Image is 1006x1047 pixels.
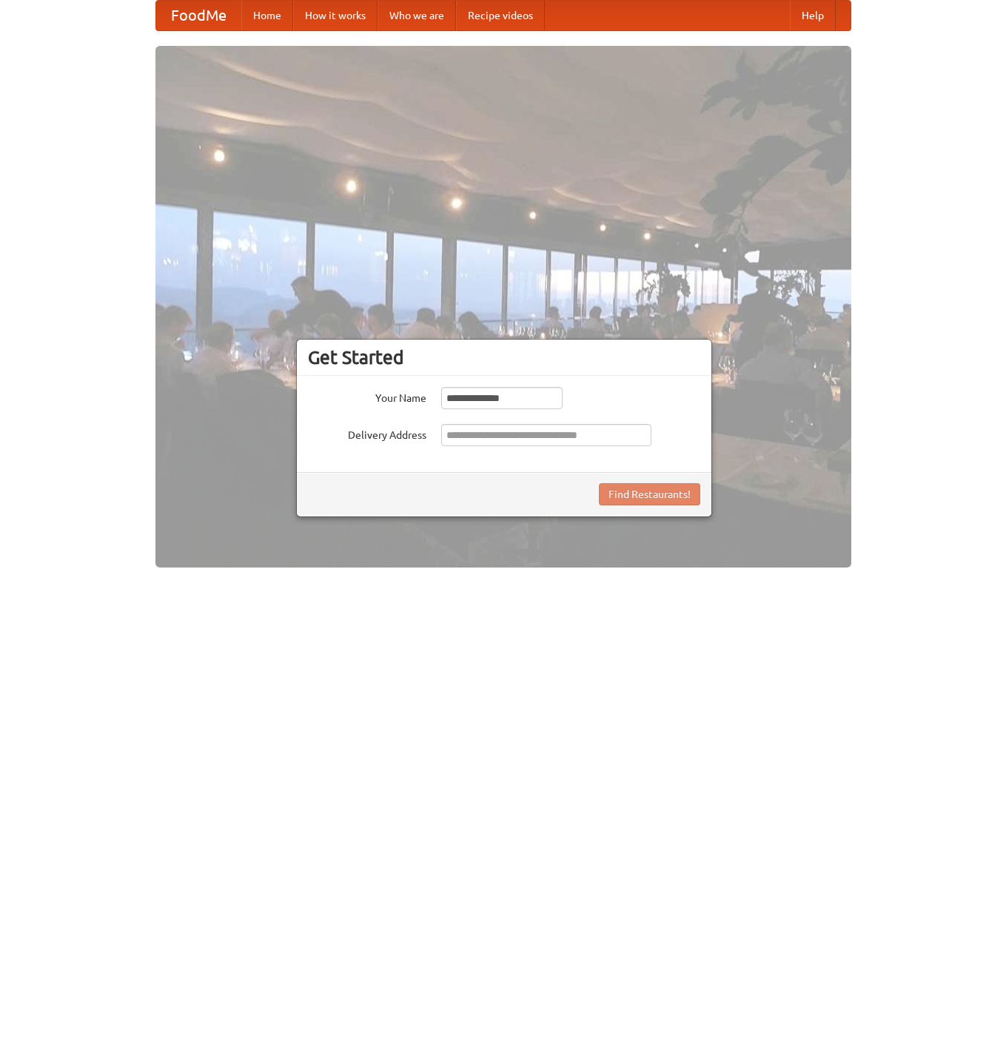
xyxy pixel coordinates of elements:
[378,1,456,30] a: Who we are
[241,1,293,30] a: Home
[308,346,700,368] h3: Get Started
[308,387,426,405] label: Your Name
[599,483,700,505] button: Find Restaurants!
[308,424,426,442] label: Delivery Address
[156,1,241,30] a: FoodMe
[293,1,378,30] a: How it works
[790,1,836,30] a: Help
[456,1,545,30] a: Recipe videos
